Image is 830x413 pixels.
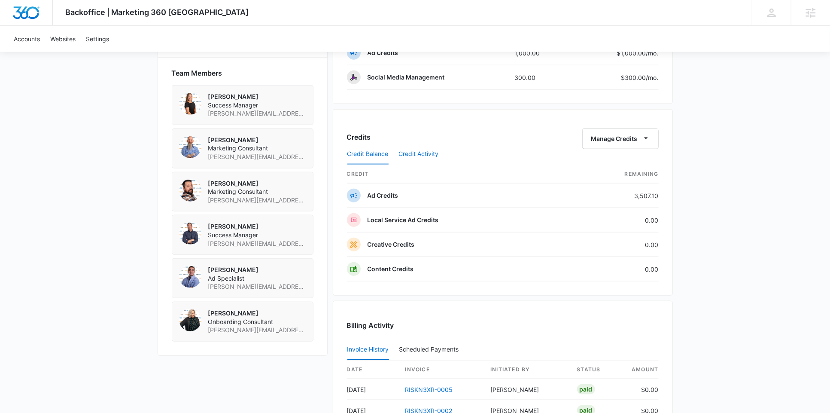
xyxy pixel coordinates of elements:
img: Kelly Bolin [179,309,201,331]
span: [PERSON_NAME][EMAIL_ADDRESS][PERSON_NAME][DOMAIN_NAME] [208,196,306,205]
button: Credit Balance [347,144,389,165]
td: [PERSON_NAME] [483,379,570,400]
span: [PERSON_NAME][EMAIL_ADDRESS][PERSON_NAME][DOMAIN_NAME] [208,109,306,118]
p: [PERSON_NAME] [208,92,306,101]
a: Settings [81,26,114,52]
p: Ad Credits [368,191,398,200]
td: $0.00 [622,379,659,400]
button: Invoice History [347,340,389,360]
div: Paid [577,384,595,395]
th: invoice [398,361,484,379]
span: Backoffice | Marketing 360 [GEOGRAPHIC_DATA] [66,8,249,17]
p: [PERSON_NAME] [208,136,306,144]
p: [PERSON_NAME] [208,179,306,188]
span: Team Members [172,68,222,78]
td: 0.00 [568,257,659,281]
div: Scheduled Payments [399,346,462,352]
th: credit [347,165,568,184]
p: Social Media Management [368,73,445,82]
td: 0.00 [568,208,659,233]
span: Onboarding Consultant [208,318,306,326]
h3: Credits [347,132,371,142]
td: 300.00 [508,65,570,90]
span: Marketing Consultant [208,144,306,153]
p: Creative Credits [368,240,415,249]
p: $300.00 [618,73,659,82]
span: Success Manager [208,101,306,110]
span: Marketing Consultant [208,187,306,196]
td: 1,000.00 [508,41,570,65]
span: [PERSON_NAME][EMAIL_ADDRESS][PERSON_NAME][DOMAIN_NAME] [208,153,306,161]
a: Websites [45,26,81,52]
td: 0.00 [568,233,659,257]
span: [PERSON_NAME][EMAIL_ADDRESS][PERSON_NAME][DOMAIN_NAME] [208,239,306,248]
span: [PERSON_NAME][EMAIL_ADDRESS][PERSON_NAME][DOMAIN_NAME] [208,326,306,334]
a: RISKN3XR-0005 [405,386,453,393]
p: [PERSON_NAME] [208,222,306,231]
p: [PERSON_NAME] [208,266,306,274]
button: Manage Credits [582,128,659,149]
span: Ad Specialist [208,274,306,283]
img: Paul Richardson [179,222,201,245]
img: Kinsey Smith [179,92,201,115]
span: /mo. [646,74,659,81]
span: [PERSON_NAME][EMAIL_ADDRESS][PERSON_NAME][DOMAIN_NAME] [208,282,306,291]
th: amount [622,361,659,379]
h3: Billing Activity [347,320,659,330]
img: David Korecki [179,136,201,158]
img: Ryan Bullinger [179,179,201,202]
p: [PERSON_NAME] [208,309,306,318]
img: Tyler Rasdon [179,266,201,288]
th: date [347,361,398,379]
p: Content Credits [368,265,414,273]
th: Remaining [568,165,659,184]
p: Ad Credits [368,49,398,57]
span: /mo. [646,49,659,57]
a: Accounts [9,26,45,52]
button: Credit Activity [399,144,439,165]
span: Success Manager [208,231,306,239]
th: status [570,361,622,379]
p: Local Service Ad Credits [368,216,439,224]
th: Initiated By [483,361,570,379]
td: 3,507.10 [568,184,659,208]
td: [DATE] [347,379,398,400]
p: $1,000.00 [617,49,659,58]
